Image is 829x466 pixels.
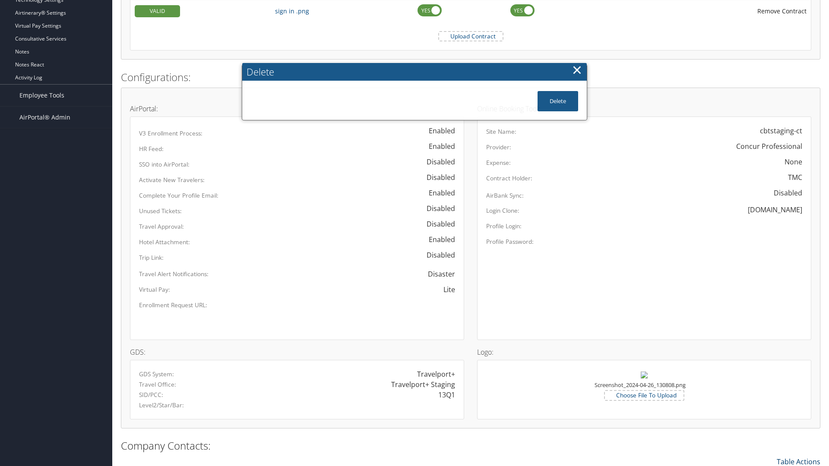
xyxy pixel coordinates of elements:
[749,3,757,19] i: Remove Contract
[139,129,203,138] label: V3 Enrollment Process:
[572,61,582,79] button: ×
[247,65,587,79] div: Delete
[595,381,686,397] small: Screenshot_2024-04-26_130808.png
[418,203,455,214] div: Disabled
[418,250,455,260] div: Disabled
[420,141,455,151] div: Enabled
[275,7,309,15] a: sign in .png
[19,85,64,106] span: Employee Tools
[420,234,455,245] div: Enabled
[486,206,519,215] label: Login Clone:
[486,191,524,200] label: AirBank Sync:
[121,70,820,85] h2: Configurations:
[760,126,802,136] div: cbtstaging-ct
[486,237,534,246] label: Profile Password:
[139,207,182,215] label: Unused Tickets:
[477,349,811,356] h4: Logo:
[443,284,455,295] div: Lite
[785,157,802,167] div: None
[486,127,516,136] label: Site Name:
[391,379,455,390] div: Travelport+ Staging
[139,145,164,153] label: HR Feed:
[417,369,455,379] div: Travelport+
[121,438,820,453] h2: Company Contacts:
[439,32,503,41] label: Upload Contract
[189,7,266,15] div: Add/Edit Date
[486,158,511,167] label: Expense:
[788,172,802,183] div: TMC
[748,205,802,215] div: [DOMAIN_NAME]
[538,91,578,111] button: Delete
[605,391,683,400] label: Choose File To Upload
[139,191,218,200] label: Complete Your Profile Email:
[420,126,455,136] div: Enabled
[139,176,205,184] label: Activate New Travelers:
[736,141,802,151] div: Concur Professional
[757,7,807,15] span: Remove Contract
[19,107,70,128] span: AirPortal® Admin
[641,372,648,378] img: Screenshot_2024-04-26_130808.png
[486,143,511,151] label: Provider:
[139,401,184,409] label: Level2/Star/Bar:
[486,222,522,230] label: Profile Login:
[418,157,455,167] div: Disabled
[438,390,455,400] div: 13Q1
[418,172,455,183] div: Disabled
[139,160,190,169] label: SSO into AirPortal:
[418,219,455,229] div: Disabled
[486,174,532,183] label: Contract Holder:
[139,390,163,399] label: SID/PCC:
[139,301,207,309] label: Enrollment Request URL:
[139,380,176,389] label: Travel Office:
[419,265,455,283] span: Disaster
[477,105,811,112] h4: Online Booking Tool:
[139,222,184,231] label: Travel Approval:
[139,270,209,278] label: Travel Alert Notifications:
[139,370,174,378] label: GDS System:
[135,5,180,17] div: VALID
[765,188,802,198] div: Disabled
[139,238,190,246] label: Hotel Attachment:
[139,285,170,294] label: Virtual Pay:
[130,105,464,112] h4: AirPortal:
[420,188,455,198] div: Enabled
[139,253,164,262] label: Trip Link:
[130,349,464,356] h4: GDS:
